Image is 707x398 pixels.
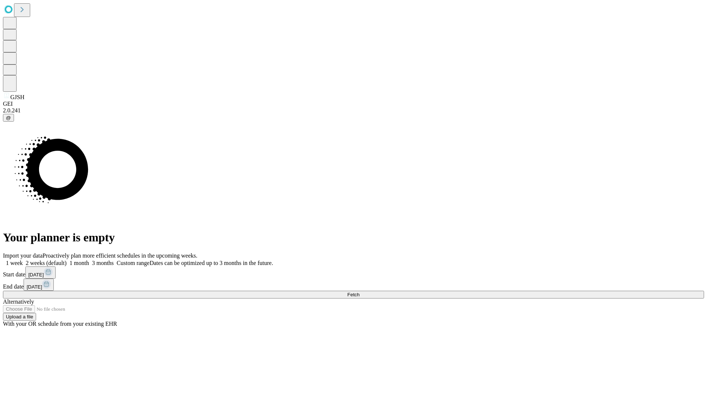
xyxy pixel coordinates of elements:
span: [DATE] [27,284,42,290]
span: Import your data [3,252,43,259]
h1: Your planner is empty [3,231,704,244]
span: Fetch [347,292,359,297]
button: [DATE] [25,266,56,279]
div: GEI [3,101,704,107]
span: Custom range [117,260,150,266]
div: End date [3,279,704,291]
span: 1 month [70,260,89,266]
span: @ [6,115,11,121]
button: [DATE] [24,279,54,291]
span: Proactively plan more efficient schedules in the upcoming weeks. [43,252,197,259]
button: @ [3,114,14,122]
span: 2 weeks (default) [26,260,67,266]
div: 2.0.241 [3,107,704,114]
div: Start date [3,266,704,279]
button: Upload a file [3,313,36,321]
span: 1 week [6,260,23,266]
span: GJSH [10,94,24,100]
button: Fetch [3,291,704,298]
span: Alternatively [3,298,34,305]
span: With your OR schedule from your existing EHR [3,321,117,327]
span: 3 months [92,260,114,266]
span: [DATE] [28,272,44,277]
span: Dates can be optimized up to 3 months in the future. [150,260,273,266]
